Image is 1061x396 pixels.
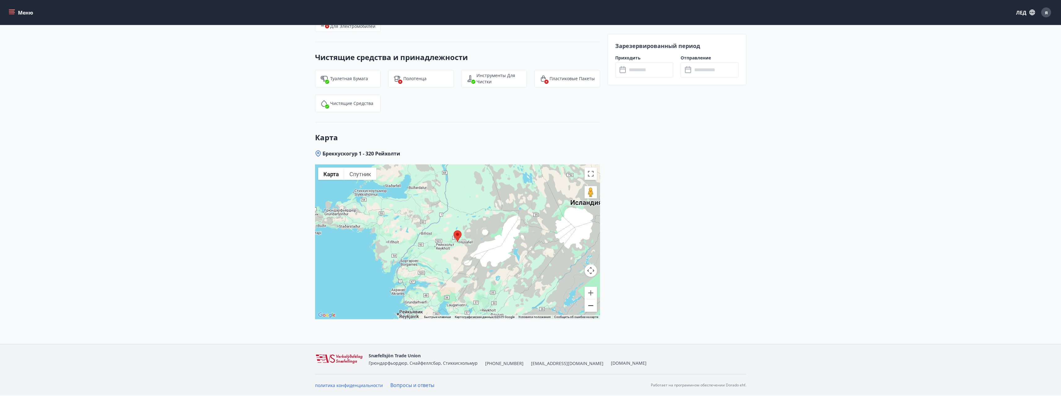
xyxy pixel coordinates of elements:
button: Увеличить [585,287,597,299]
a: Открыть этот регион в Google Картах (в новом окне) [317,311,337,319]
font: [PHONE_NUMBER] [485,360,524,366]
font: Отправление [681,55,711,61]
font: Карта [315,132,338,142]
font: Работает на программном обеспечении Dorado ehf. [651,382,746,388]
font: Инструменты для чистки [476,72,515,85]
a: Условия (ссылка откроется в новой вкладке) [518,315,550,319]
font: ЛЕД [1016,9,1026,16]
img: uiBtL0ikWr40dZiggAgPY6zIBwQcLm3lMVfqTObx.svg [393,75,401,82]
font: Приходить [615,55,641,61]
a: Сообщить об ошибке на карте [554,315,598,319]
font: Туалетная бумага [330,76,368,81]
button: ЛЕД [1014,7,1037,18]
font: [EMAIL_ADDRESS][DOMAIN_NAME] [531,360,603,366]
font: Бреккускогур 1 - 320 Рейхолти [322,150,400,157]
font: я [1045,9,1048,16]
button: Включить полноэкранный режим [585,168,597,180]
img: saOQRUK9k0plC04d75OSnkMeCb4WtbSIwuaOqe9o.svg [467,75,474,82]
font: Грюндарфьордюр, Снайфеллсбар, Стиккисхольмур [369,360,478,366]
img: Google [317,311,337,319]
font: Спутник [349,171,371,177]
font: Полотенца [403,76,427,81]
font: Чистящие средства [330,100,373,106]
button: Показать спутниковую карту [344,168,376,180]
img: WvRpJk2u6KDFA1HvFrCJUzbr97ECa5dHUCvez65j.png [315,354,364,364]
a: политика конфиденциальности [315,382,383,388]
font: Условия и положения [518,315,550,319]
button: Перетащите человека на карту, чтобы перейти в режим просмотра улиц. [585,186,597,198]
a: [DOMAIN_NAME] [611,360,647,366]
img: SlvAEwkhHzUr2WUcYfu25KskUF59LiO0z1AgpugR.svg [540,75,547,82]
button: Покажите карту с названиями объектов [318,168,344,180]
font: Snæfellsjön Trade Union [369,353,421,359]
button: Сочетания клавиш [424,315,451,319]
img: JsUkc86bAWErts0UzsjU3lk4pw2986cAIPoh8Yw7.svg [320,75,328,82]
img: IEMZxl2UAX2uiPqnGqR2ECYTbkBjM7IGMvKNT7zJ.svg [320,100,328,107]
font: Чистящие средства и принадлежности [315,52,468,62]
font: Картографические данные ©2025 Google [455,315,515,319]
button: я [1039,5,1054,20]
font: Меню [18,9,33,16]
a: Вопросы и ответы [390,382,434,389]
font: Пластиковые пакеты [550,76,595,81]
font: Зарезервированный период [615,42,700,50]
button: меню [7,7,36,18]
font: Карта [323,171,339,177]
button: Управление лампой на карте [585,264,597,277]
button: Уменьшать [585,299,597,312]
